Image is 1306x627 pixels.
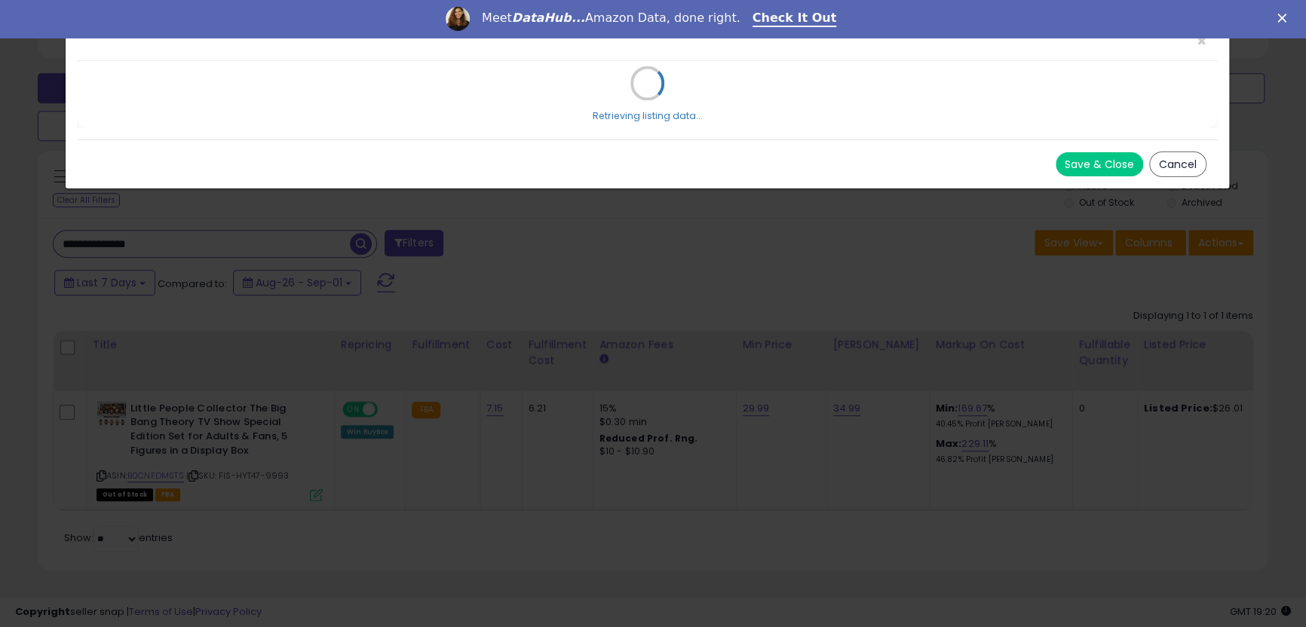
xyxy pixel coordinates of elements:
[446,7,470,31] img: Profile image for Georgie
[1149,151,1206,177] button: Cancel
[592,109,702,123] div: Retrieving listing data...
[1277,14,1292,23] div: Close
[1056,152,1143,176] button: Save & Close
[482,11,740,26] div: Meet Amazon Data, done right.
[512,11,585,25] i: DataHub...
[1197,30,1206,52] span: ×
[753,11,837,27] a: Check It Out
